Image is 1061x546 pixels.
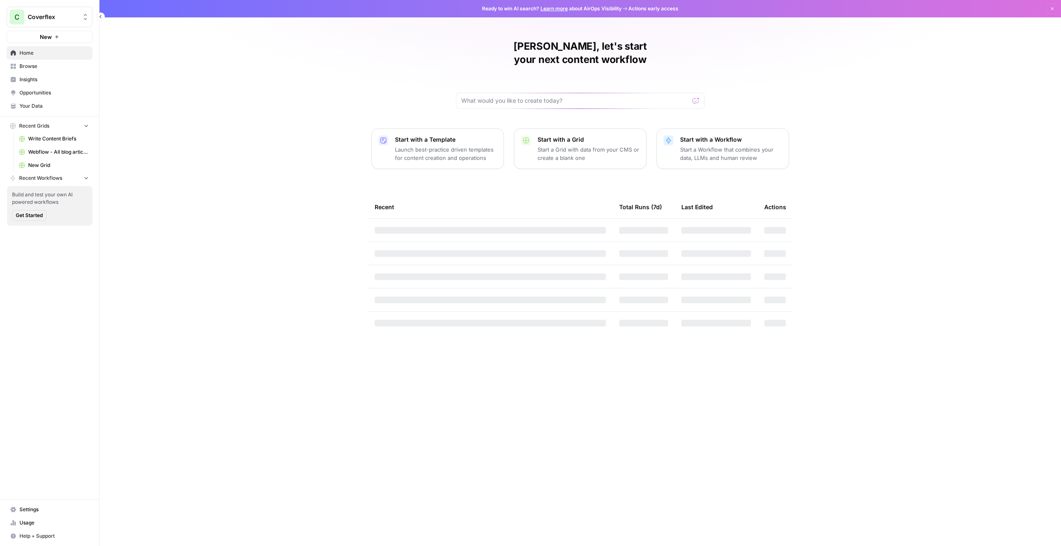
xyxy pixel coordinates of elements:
a: Usage [7,516,92,529]
span: C [15,12,19,22]
button: New [7,31,92,43]
div: Recent [375,196,606,218]
button: Start with a TemplateLaunch best-practice driven templates for content creation and operations [371,128,504,169]
a: Settings [7,503,92,516]
span: New [40,33,52,41]
span: Write Content Briefs [28,135,89,143]
span: Get Started [16,212,43,219]
p: Launch best-practice driven templates for content creation and operations [395,145,497,162]
a: Write Content Briefs [15,132,92,145]
a: Home [7,46,92,60]
span: Ready to win AI search? about AirOps Visibility [482,5,622,12]
p: Start a Workflow that combines your data, LLMs and human review [680,145,782,162]
a: New Grid [15,159,92,172]
button: Get Started [12,210,46,221]
input: What would you like to create today? [461,97,689,105]
span: Recent Workflows [19,174,62,182]
span: Your Data [19,102,89,110]
span: New Grid [28,162,89,169]
span: Recent Grids [19,122,49,130]
span: Build and test your own AI powered workflows [12,191,87,206]
span: Settings [19,506,89,513]
button: Start with a WorkflowStart a Workflow that combines your data, LLMs and human review [656,128,789,169]
button: Recent Workflows [7,172,92,184]
p: Start a Grid with data from your CMS or create a blank one [538,145,640,162]
button: Help + Support [7,529,92,543]
a: Insights [7,73,92,86]
span: Coverflex [28,13,78,21]
div: Actions [764,196,786,218]
span: Usage [19,519,89,527]
p: Start with a Grid [538,135,640,144]
p: Start with a Template [395,135,497,144]
div: Total Runs (7d) [619,196,662,218]
a: Your Data [7,99,92,113]
a: Browse [7,60,92,73]
button: Recent Grids [7,120,92,132]
div: Last Edited [681,196,713,218]
h1: [PERSON_NAME], let's start your next content workflow [456,40,705,66]
span: Opportunities [19,89,89,97]
a: Webflow - All blog articles [15,145,92,159]
button: Start with a GridStart a Grid with data from your CMS or create a blank one [514,128,647,169]
span: Home [19,49,89,57]
span: Actions early access [628,5,678,12]
a: Opportunities [7,86,92,99]
span: Browse [19,63,89,70]
a: Learn more [540,5,568,12]
span: Insights [19,76,89,83]
p: Start with a Workflow [680,135,782,144]
span: Webflow - All blog articles [28,148,89,156]
span: Help + Support [19,532,89,540]
button: Workspace: Coverflex [7,7,92,27]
